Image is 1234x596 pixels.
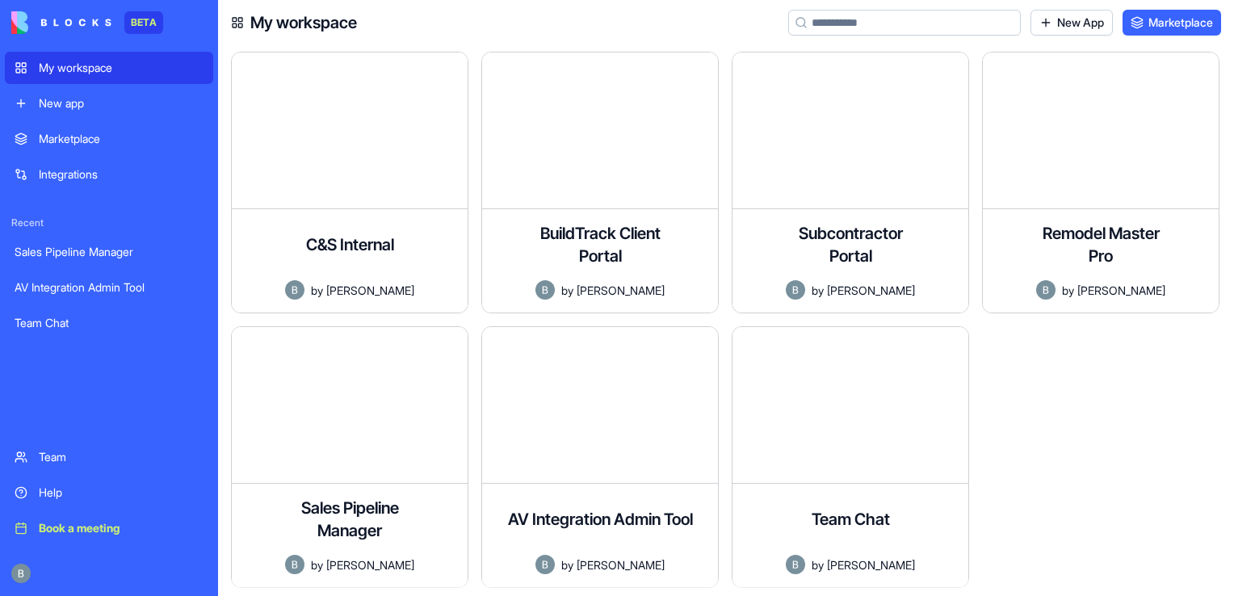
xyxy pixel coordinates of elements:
button: Scroll to bottom [703,557,736,590]
div: Integrations [39,166,204,183]
img: ACg8ocIug40qN1SCXJiinWdltW7QsPxROn8ZAVDlgOtPD8eQfXIZmw=s96-c [11,564,31,583]
a: AV Integration Admin Tool [5,271,213,304]
span: by [812,282,824,299]
a: Team ChatAvatarby[PERSON_NAME] [732,326,969,588]
a: Team Chat [5,307,213,339]
h4: Team Chat [812,508,890,531]
a: My workspace [5,52,213,84]
h4: BuildTrack Client Portal [535,222,665,267]
a: New app [5,87,213,120]
div: Sales Pipeline Manager [15,244,204,260]
a: Subcontractor PortalAvatarby[PERSON_NAME] [732,52,969,313]
a: Sales Pipeline ManagerAvatarby[PERSON_NAME] [231,326,468,588]
img: Avatar [285,555,304,574]
a: BuildTrack Client PortalAvatarby[PERSON_NAME] [481,52,719,313]
a: Remodel Master ProAvatarby[PERSON_NAME] [982,52,1219,313]
img: Avatar [1036,280,1056,300]
img: Avatar [285,280,304,300]
h4: Sales Pipeline Manager [285,497,414,542]
div: Help [39,485,204,501]
div: AV Integration Admin Tool [15,279,204,296]
a: BETA [11,11,163,34]
img: Avatar [786,280,805,300]
span: [PERSON_NAME] [827,282,915,299]
h4: Subcontractor Portal [786,222,915,267]
div: New app [39,95,204,111]
img: Avatar [535,280,555,300]
div: Team Chat [15,315,204,331]
span: by [1062,282,1074,299]
h4: My workspace [250,11,357,34]
div: Marketplace [39,131,204,147]
span: by [561,282,573,299]
span: [PERSON_NAME] [1077,282,1165,299]
h4: AV Integration Admin Tool [508,508,693,531]
a: Help [5,476,213,509]
span: [PERSON_NAME] [577,282,665,299]
div: My workspace [39,60,204,76]
h4: Remodel Master Pro [1036,222,1165,267]
a: C&S InternalAvatarby[PERSON_NAME] [231,52,468,313]
span: [PERSON_NAME] [326,556,414,573]
div: Team [39,449,204,465]
a: Marketplace [5,123,213,155]
a: New App [1030,10,1113,36]
a: Team [5,441,213,473]
img: logo [11,11,111,34]
img: Avatar [535,555,555,574]
a: Integrations [5,158,213,191]
span: [PERSON_NAME] [326,282,414,299]
span: by [311,556,323,573]
a: AV Integration Admin ToolAvatarby[PERSON_NAME] [481,326,719,588]
span: by [812,556,824,573]
span: by [311,282,323,299]
a: Sales Pipeline Manager [5,236,213,268]
h4: C&S Internal [306,233,394,256]
span: Recent [5,216,213,229]
div: BETA [124,11,163,34]
span: [PERSON_NAME] [577,556,665,573]
a: Marketplace [1123,10,1221,36]
span: by [561,556,573,573]
span: [PERSON_NAME] [827,556,915,573]
a: Book a meeting [5,512,213,544]
img: Avatar [786,555,805,574]
div: Book a meeting [39,520,204,536]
